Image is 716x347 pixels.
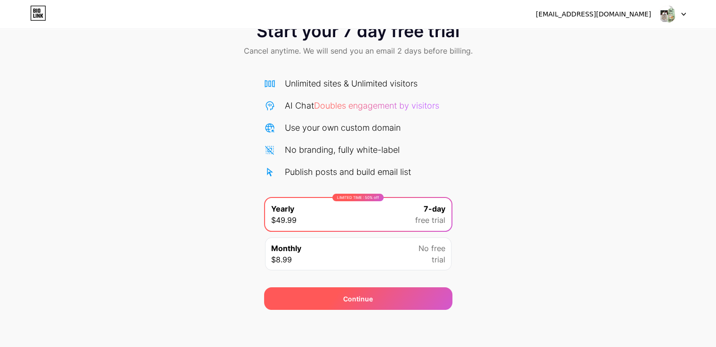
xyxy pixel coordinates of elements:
[271,214,297,226] span: $49.99
[257,22,459,40] span: Start your 7 day free trial
[314,101,439,110] span: Doubles engagement by visitors
[415,214,445,226] span: free trial
[271,203,294,214] span: Yearly
[285,77,418,90] div: Unlimited sites & Unlimited visitors
[285,166,411,178] div: Publish posts and build email list
[285,143,400,156] div: No branding, fully white-label
[418,243,445,254] span: No free
[285,121,401,134] div: Use your own custom domain
[658,5,676,23] img: bodyshower
[244,45,473,56] span: Cancel anytime. We will send you an email 2 days before billing.
[285,99,439,112] div: AI Chat
[343,294,373,304] div: Continue
[332,194,384,201] div: LIMITED TIME : 50% off
[424,203,445,214] span: 7-day
[432,254,445,265] span: trial
[271,254,292,265] span: $8.99
[271,243,301,254] span: Monthly
[536,9,651,19] div: [EMAIL_ADDRESS][DOMAIN_NAME]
